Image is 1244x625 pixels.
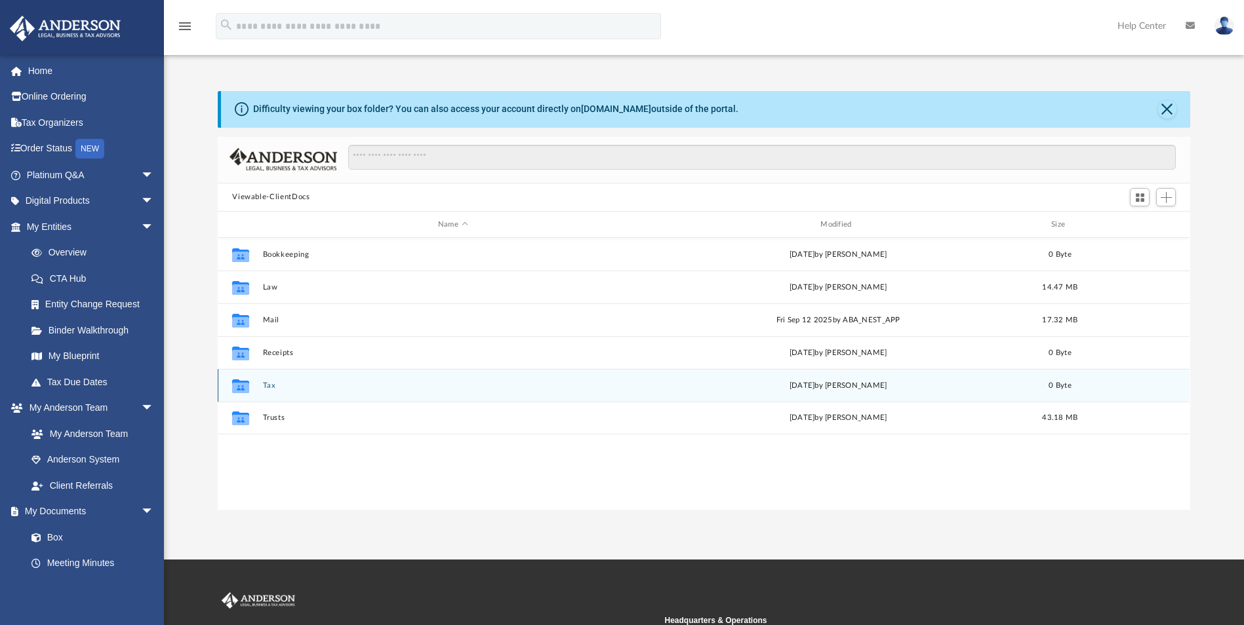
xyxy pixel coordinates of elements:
div: [DATE] by [PERSON_NAME] [649,347,1028,359]
a: Anderson System [18,447,167,473]
a: Platinum Q&Aarrow_drop_down [9,162,174,188]
a: Tax Organizers [9,109,174,136]
img: User Pic [1214,16,1234,35]
div: Difficulty viewing your box folder? You can also access your account directly on outside of the p... [253,102,738,116]
button: Close [1158,100,1176,119]
a: Box [18,524,161,550]
span: 0 Byte [1049,349,1072,356]
button: Mail [263,316,643,324]
a: My Entitiesarrow_drop_down [9,214,174,240]
span: 0 Byte [1049,382,1072,389]
a: Entity Change Request [18,292,174,318]
a: Forms Library [18,576,161,602]
span: 17.32 MB [1043,316,1078,324]
button: Tax [263,381,643,390]
span: 14.47 MB [1043,284,1078,291]
button: Receipts [263,349,643,357]
input: Search files and folders [348,145,1176,170]
a: Order StatusNEW [9,136,174,162]
span: arrow_drop_down [141,499,167,525]
span: arrow_drop_down [141,162,167,189]
button: Bookkeeping [263,250,643,259]
a: Overview [18,240,174,266]
div: NEW [75,139,104,159]
button: Add [1156,188,1176,206]
div: [DATE] by [PERSON_NAME] [649,380,1028,392]
div: id [1093,219,1184,231]
div: Fri Sep 12 2025 by ABA_NEST_APP [649,314,1028,326]
div: [DATE] by [PERSON_NAME] [649,282,1028,294]
span: 43.18 MB [1043,415,1078,422]
i: search [219,18,233,32]
div: id [224,219,256,231]
span: arrow_drop_down [141,214,167,240]
button: Law [263,283,643,292]
button: Switch to Grid View [1130,188,1150,206]
a: My Anderson Teamarrow_drop_down [9,395,167,421]
div: [DATE] by [PERSON_NAME] [649,413,1028,425]
div: grid [218,238,1190,509]
a: menu [177,25,193,34]
a: Digital Productsarrow_drop_down [9,188,174,214]
div: Size [1034,219,1087,231]
button: Viewable-ClientDocs [232,191,310,203]
a: CTA Hub [18,265,174,292]
a: Home [9,58,174,84]
a: Tax Due Dates [18,369,174,395]
a: My Blueprint [18,343,167,369]
i: menu [177,18,193,34]
a: My Anderson Team [18,421,161,447]
a: [DOMAIN_NAME] [581,104,651,114]
a: My Documentsarrow_drop_down [9,499,167,525]
button: Trusts [263,414,643,423]
img: Anderson Advisors Platinum Portal [219,592,298,609]
img: Anderson Advisors Platinum Portal [6,16,125,41]
a: Meeting Minutes [18,550,167,577]
div: Name [262,219,643,231]
span: arrow_drop_down [141,188,167,215]
div: [DATE] by [PERSON_NAME] [649,249,1028,261]
span: 0 Byte [1049,251,1072,258]
a: Client Referrals [18,472,167,499]
a: Online Ordering [9,84,174,110]
a: Binder Walkthrough [18,317,174,343]
div: Modified [648,219,1028,231]
span: arrow_drop_down [141,395,167,422]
